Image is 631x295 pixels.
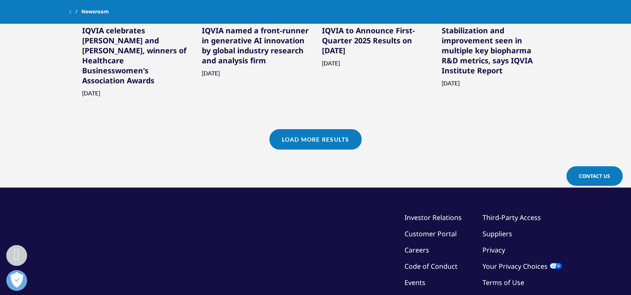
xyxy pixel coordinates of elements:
[405,262,458,271] a: Code of Conduct
[202,70,220,82] span: [DATE]
[483,245,505,255] a: Privacy
[6,270,27,291] button: Abrir preferencias
[483,278,524,287] a: Terms of Use
[483,229,512,238] a: Suppliers
[579,172,610,180] span: Contact Us
[442,80,460,92] span: [DATE]
[483,262,562,271] a: Your Privacy Choices
[405,245,429,255] a: Careers
[442,25,549,79] div: Stabilization and improvement seen in multiple key biopharma R&D metrics, says IQVIA Institute Re...
[82,25,190,89] div: IQVIA celebrates [PERSON_NAME] and [PERSON_NAME], winners of Healthcare Businesswomen's Associati...
[405,278,425,287] a: Events
[483,213,541,222] a: Third-Party Access
[202,25,309,69] div: IQVIA named a front-runner in generative AI innovation by global industry research and analysis firm
[405,229,457,238] a: Customer Portal
[405,213,462,222] a: Investor Relations
[81,4,109,19] span: Newsroom
[82,90,100,102] span: [DATE]
[269,129,362,150] a: Load More Results
[322,25,430,59] div: IQVIA to Announce First-Quarter 2025 Results on [DATE]
[566,166,623,186] a: Contact Us
[322,60,340,72] span: [DATE]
